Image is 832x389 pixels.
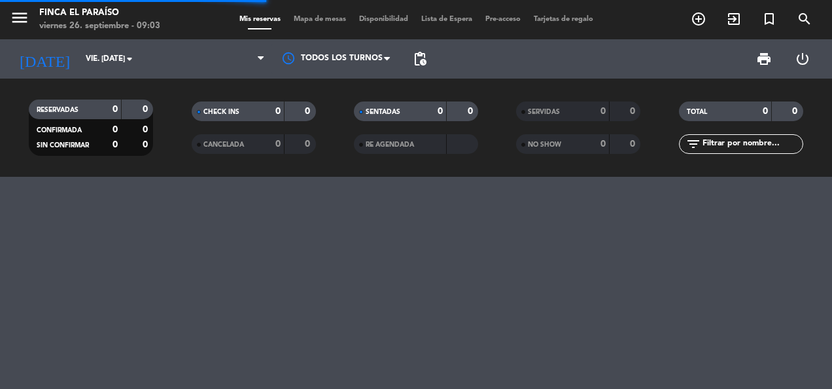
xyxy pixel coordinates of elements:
strong: 0 [305,139,313,149]
i: search [797,11,812,27]
strong: 0 [792,107,800,116]
i: filter_list [685,136,701,152]
span: SERVIDAS [528,109,560,115]
strong: 0 [630,139,638,149]
i: add_circle_outline [691,11,706,27]
span: NO SHOW [528,141,561,148]
input: Filtrar por nombre... [701,137,803,151]
strong: 0 [438,107,443,116]
strong: 0 [763,107,768,116]
span: Disponibilidad [353,16,415,23]
span: SIN CONFIRMAR [37,142,89,149]
button: menu [10,8,29,32]
div: Finca El Paraíso [39,7,160,20]
div: LOG OUT [784,39,823,79]
strong: 0 [143,140,150,149]
div: viernes 26. septiembre - 09:03 [39,20,160,33]
span: TOTAL [687,109,707,115]
i: menu [10,8,29,28]
span: CANCELADA [203,141,244,148]
span: CHECK INS [203,109,239,115]
strong: 0 [275,107,281,116]
i: turned_in_not [761,11,777,27]
strong: 0 [275,139,281,149]
strong: 0 [305,107,313,116]
span: Mapa de mesas [287,16,353,23]
i: arrow_drop_down [122,51,137,67]
span: Mis reservas [233,16,287,23]
span: pending_actions [412,51,428,67]
strong: 0 [143,105,150,114]
span: CONFIRMADA [37,127,82,134]
span: Tarjetas de regalo [527,16,600,23]
strong: 0 [600,107,606,116]
i: exit_to_app [726,11,742,27]
strong: 0 [143,125,150,134]
strong: 0 [630,107,638,116]
strong: 0 [113,125,118,134]
strong: 0 [600,139,606,149]
strong: 0 [113,140,118,149]
span: RESERVADAS [37,107,78,113]
strong: 0 [468,107,476,116]
i: power_settings_new [795,51,810,67]
span: Pre-acceso [479,16,527,23]
span: Lista de Espera [415,16,479,23]
i: [DATE] [10,45,79,73]
span: SENTADAS [366,109,400,115]
strong: 0 [113,105,118,114]
span: print [756,51,772,67]
span: RE AGENDADA [366,141,414,148]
